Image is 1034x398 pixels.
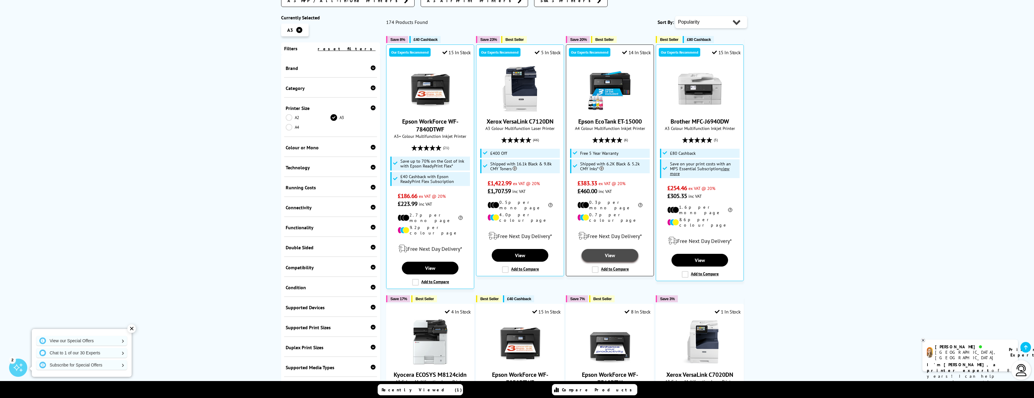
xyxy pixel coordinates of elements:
[281,15,380,21] div: Currently Selected
[286,304,376,310] div: Supported Devices
[487,200,553,211] li: 0.5p per mono page
[688,193,702,199] span: inc VAT
[683,36,714,43] button: £80 Cashback
[480,37,497,42] span: Save 23%
[36,348,127,358] a: Chat to 1 of our 30 Experts
[389,379,471,384] span: A3 Colour Multifunction Laser Printer
[593,297,612,301] span: Best Seller
[490,151,507,156] span: £400 Off
[502,266,539,273] label: Add to Compare
[677,319,723,365] img: Xerox VersaLink C7020DN
[479,125,561,131] span: A3 Colour Multifunction Laser Printer
[286,124,331,131] a: A4
[535,49,561,55] div: 5 In Stock
[569,125,651,131] span: A4 Colour Multifunction Inkjet Printer
[658,19,674,25] span: Sort By:
[408,66,453,111] img: Epson WorkForce WF-7840DTWF
[688,185,715,191] span: ex VAT @ 20%
[666,371,733,379] a: Xerox VersaLink C7020DN
[587,360,633,366] a: Epson WorkForce WF-7310DTW
[577,212,642,223] li: 0.7p per colour page
[577,179,597,187] span: £383.33
[398,192,417,200] span: £186.66
[389,48,431,57] div: Our Experts Recommend
[445,309,471,315] div: 4 In Stock
[386,19,428,25] span: 174 Products Found
[660,297,675,301] span: Save 3%
[36,336,127,346] a: View our Special Offers
[398,225,463,236] li: 9.2p per colour page
[503,295,534,302] button: £40 Cashback
[677,360,723,366] a: Xerox VersaLink C7020DN
[659,48,700,57] div: Our Experts Recommend
[476,295,502,302] button: Best Seller
[587,107,633,113] a: Epson EcoTank ET-15000
[505,37,524,42] span: Best Seller
[415,297,434,301] span: Best Seller
[667,204,732,215] li: 1.6p per mono page
[394,371,467,379] a: Kyocera ECOSYS M8124cidn
[286,364,376,370] div: Supported Media Types
[414,37,438,42] span: £40 Cashback
[667,192,687,200] span: £305.35
[419,201,432,207] span: inc VAT
[408,107,453,113] a: Epson WorkForce WF-7840DTWF
[286,164,376,171] div: Technology
[659,125,740,131] span: A3 Colour Multifunction Inkjet Printer
[398,200,417,208] span: £223.99
[476,36,500,43] button: Save 23%
[577,187,597,195] span: £460.00
[667,184,687,192] span: £254.46
[318,46,376,51] a: reset filters
[927,362,997,373] b: I'm [PERSON_NAME], a printer expert
[677,66,723,111] img: Brother MFC-J6940DW
[671,118,729,125] a: Brother MFC-J6940DW
[330,114,376,121] a: A3
[512,188,526,194] span: inc VAT
[487,118,553,125] a: Xerox VersaLink C7120DN
[595,37,614,42] span: Best Seller
[497,360,543,366] a: Epson WorkForce WF-7830DTWF
[412,279,449,286] label: Add to Compare
[286,144,376,151] div: Colour or Mono
[487,179,511,187] span: £1,422.99
[400,174,469,184] span: £40 Cashback with Epson ReadyPrint Flex Subscription
[480,297,499,301] span: Best Seller
[497,107,543,113] a: Xerox VersaLink C7120DN
[532,309,561,315] div: 15 In Stock
[569,48,610,57] div: Our Experts Recommend
[390,37,405,42] span: Save 8%
[587,319,633,365] img: Epson WorkForce WF-7310DTW
[378,384,463,395] a: Recently Viewed (1)
[670,151,696,156] span: £80 Cashback
[286,105,376,111] div: Printer Size
[592,266,629,273] label: Add to Compare
[286,184,376,191] div: Running Costs
[36,360,127,370] a: Subscribe for Special Offers
[682,271,719,278] label: Add to Compare
[487,187,511,195] span: £1,707.59
[578,118,642,125] a: Epson EcoTank ET-15000
[419,193,446,199] span: ex VAT @ 20%
[659,232,740,249] div: modal_delivery
[580,151,619,156] span: Free 5 Year Warranty
[507,297,531,301] span: £40 Cashback
[533,134,539,146] span: (46)
[411,295,437,302] button: Best Seller
[625,309,651,315] div: 8 In Stock
[670,161,731,176] span: Save on your print costs with an MPS Essential Subscription
[492,371,548,386] a: Epson WorkForce WF-7830DTWF
[287,27,293,33] span: A3
[398,212,463,223] li: 2.7p per mono page
[591,36,617,43] button: Best Seller
[589,295,615,302] button: Best Seller
[660,37,678,42] span: Best Seller
[935,350,1001,360] div: [GEOGRAPHIC_DATA], [GEOGRAPHIC_DATA]
[927,362,1013,391] p: of 8 years! I can help you choose the right product
[386,36,408,43] button: Save 8%
[513,181,540,186] span: ex VAT @ 20%
[599,188,612,194] span: inc VAT
[582,249,638,262] a: View
[390,297,407,301] span: Save 17%
[624,134,628,146] span: (6)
